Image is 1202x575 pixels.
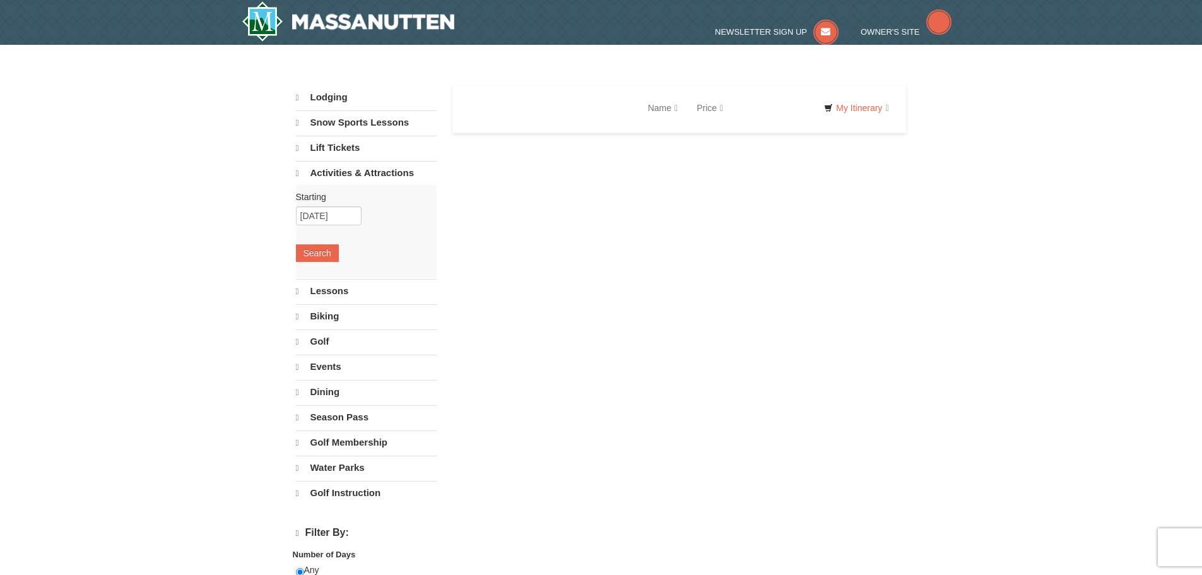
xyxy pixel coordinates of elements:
[296,304,437,328] a: Biking
[687,95,733,121] a: Price
[296,86,437,109] a: Lodging
[242,1,455,42] img: Massanutten Resort Logo
[861,27,952,37] a: Owner's Site
[715,27,839,37] a: Newsletter Sign Up
[296,136,437,160] a: Lift Tickets
[296,244,339,262] button: Search
[639,95,687,121] a: Name
[816,98,897,117] a: My Itinerary
[715,27,807,37] span: Newsletter Sign Up
[242,1,455,42] a: Massanutten Resort
[296,161,437,185] a: Activities & Attractions
[296,430,437,454] a: Golf Membership
[293,550,356,559] strong: Number of Days
[296,329,437,353] a: Golf
[296,355,437,379] a: Events
[296,527,437,539] h4: Filter By:
[296,405,437,429] a: Season Pass
[296,110,437,134] a: Snow Sports Lessons
[296,191,427,203] label: Starting
[296,279,437,303] a: Lessons
[296,456,437,480] a: Water Parks
[296,380,437,404] a: Dining
[296,481,437,505] a: Golf Instruction
[861,27,920,37] span: Owner's Site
